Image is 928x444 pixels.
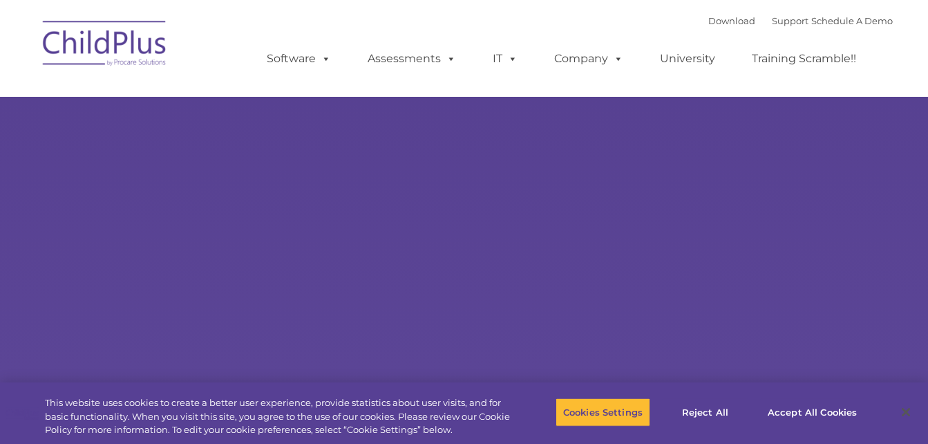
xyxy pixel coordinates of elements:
a: Schedule A Demo [811,15,893,26]
button: Accept All Cookies [760,398,864,427]
a: Download [708,15,755,26]
a: Support [772,15,808,26]
div: This website uses cookies to create a better user experience, provide statistics about user visit... [45,396,511,437]
a: Training Scramble!! [738,45,870,73]
font: | [708,15,893,26]
a: Software [253,45,345,73]
a: University [646,45,729,73]
a: Company [540,45,637,73]
button: Cookies Settings [556,398,650,427]
button: Close [891,397,921,427]
a: IT [479,45,531,73]
button: Reject All [662,398,748,427]
img: ChildPlus by Procare Solutions [36,11,174,80]
a: Assessments [354,45,470,73]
